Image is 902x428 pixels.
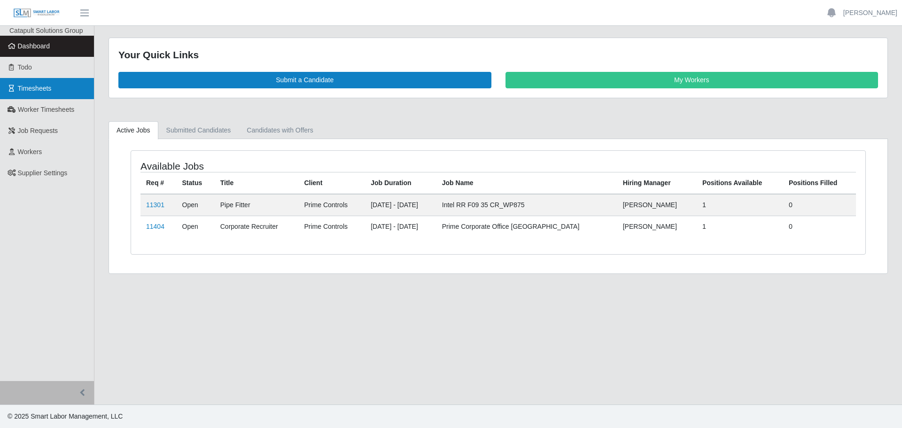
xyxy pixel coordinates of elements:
td: [DATE] - [DATE] [365,194,436,216]
td: 0 [783,194,856,216]
span: Timesheets [18,85,52,92]
span: Dashboard [18,42,50,50]
th: Status [177,172,215,194]
img: SLM Logo [13,8,60,18]
a: Candidates with Offers [239,121,321,140]
td: Prime Controls [298,194,365,216]
a: Submitted Candidates [158,121,239,140]
span: Supplier Settings [18,169,68,177]
a: 11404 [146,223,164,230]
th: Positions Filled [783,172,856,194]
span: Todo [18,63,32,71]
td: 1 [697,194,783,216]
td: Pipe Fitter [215,194,299,216]
th: Hiring Manager [617,172,697,194]
td: Open [177,216,215,237]
a: Submit a Candidate [118,72,491,88]
span: Worker Timesheets [18,106,74,113]
th: Client [298,172,365,194]
a: [PERSON_NAME] [843,8,897,18]
td: [PERSON_NAME] [617,216,697,237]
a: 11301 [146,201,164,209]
a: My Workers [505,72,879,88]
td: Prime Corporate Office [GEOGRAPHIC_DATA] [436,216,617,237]
td: 0 [783,216,856,237]
span: Job Requests [18,127,58,134]
th: Positions Available [697,172,783,194]
span: © 2025 Smart Labor Management, LLC [8,412,123,420]
td: 1 [697,216,783,237]
th: Job Name [436,172,617,194]
td: Corporate Recruiter [215,216,299,237]
th: Job Duration [365,172,436,194]
th: Req # [140,172,177,194]
h4: Available Jobs [140,160,430,172]
th: Title [215,172,299,194]
td: [DATE] - [DATE] [365,216,436,237]
td: [PERSON_NAME] [617,194,697,216]
td: Intel RR F09 35 CR_WP875 [436,194,617,216]
td: Open [177,194,215,216]
td: Prime Controls [298,216,365,237]
div: Your Quick Links [118,47,878,62]
a: Active Jobs [109,121,158,140]
span: Workers [18,148,42,156]
span: Catapult Solutions Group [9,27,83,34]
